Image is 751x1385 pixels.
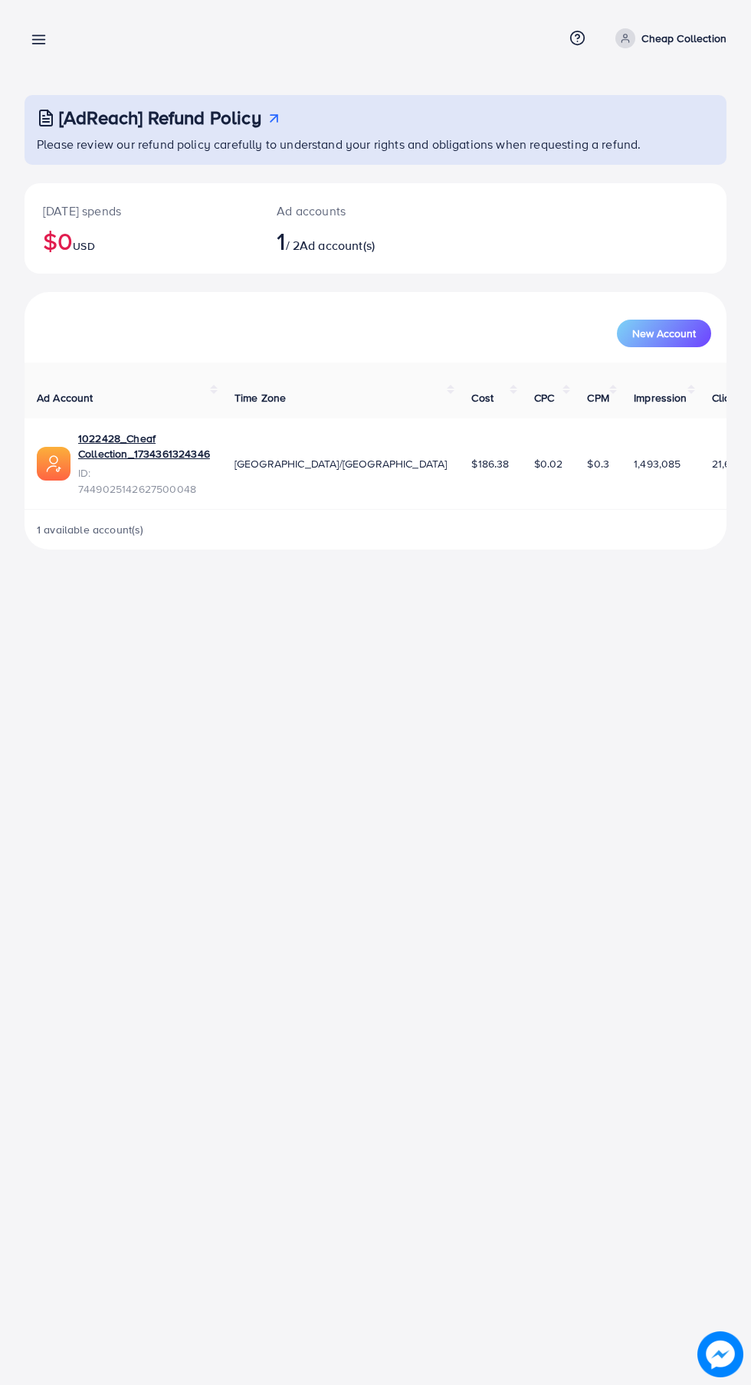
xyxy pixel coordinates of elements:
[234,456,448,471] span: [GEOGRAPHIC_DATA]/[GEOGRAPHIC_DATA]
[471,456,509,471] span: $186.38
[701,1335,740,1374] img: image
[78,431,210,462] a: 1022428_Cheaf Collection_1734361324346
[277,226,415,255] h2: / 2
[587,390,608,405] span: CPM
[277,223,285,258] span: 1
[632,328,696,339] span: New Account
[634,456,680,471] span: 1,493,085
[712,390,741,405] span: Clicks
[609,28,726,48] a: Cheap Collection
[641,29,726,48] p: Cheap Collection
[534,390,554,405] span: CPC
[37,522,144,537] span: 1 available account(s)
[59,107,261,129] h3: [AdReach] Refund Policy
[78,465,210,497] span: ID: 7449025142627500048
[534,456,563,471] span: $0.02
[73,238,94,254] span: USD
[37,390,93,405] span: Ad Account
[37,447,71,481] img: ic-ads-acc.e4c84228.svg
[43,226,240,255] h2: $0
[234,390,286,405] span: Time Zone
[277,202,415,220] p: Ad accounts
[300,237,375,254] span: Ad account(s)
[712,456,743,471] span: 21,685
[634,390,687,405] span: Impression
[471,390,494,405] span: Cost
[617,320,711,347] button: New Account
[43,202,240,220] p: [DATE] spends
[587,456,609,471] span: $0.3
[37,135,717,153] p: Please review our refund policy carefully to understand your rights and obligations when requesti...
